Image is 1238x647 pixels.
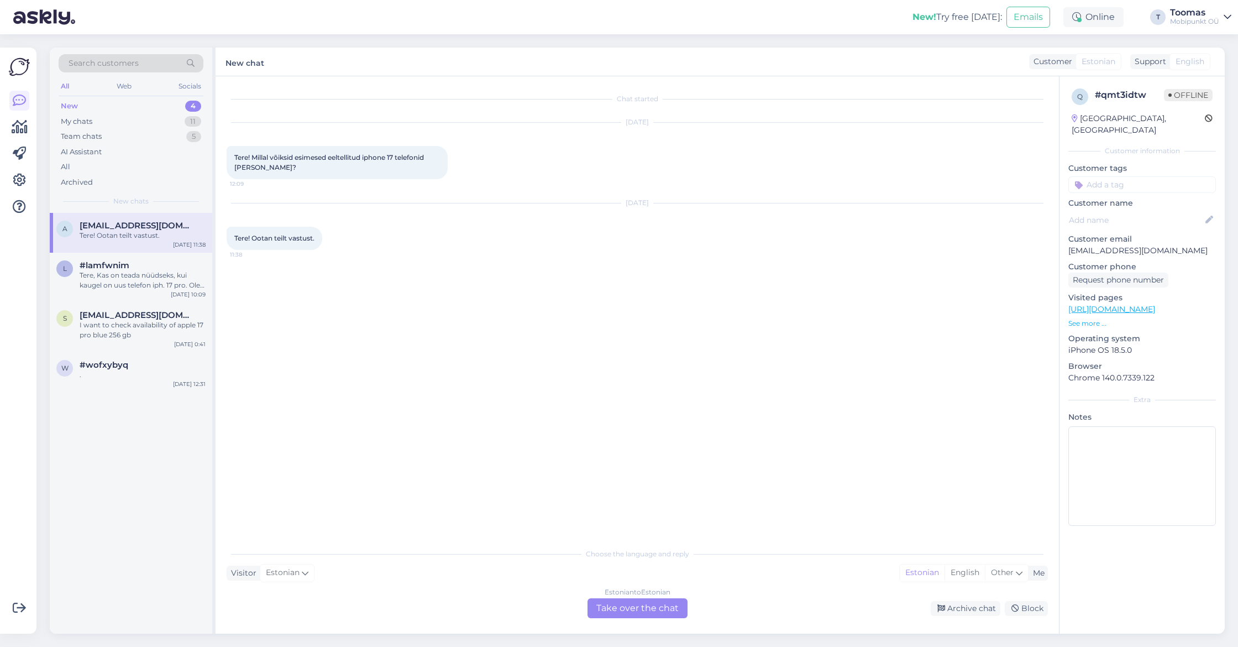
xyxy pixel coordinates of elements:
[1068,372,1216,384] p: Chrome 140.0.7339.122
[1077,92,1083,101] span: q
[9,56,30,77] img: Askly Logo
[234,153,426,171] span: Tere! Millal võiksid esimesed eeltellitud iphone 17 telefonid [PERSON_NAME]?
[80,370,206,380] div: .
[80,231,206,241] div: Tere! Ootan teilt vastust.
[1068,411,1216,423] p: Notes
[1068,146,1216,156] div: Customer information
[1170,17,1219,26] div: Mobipunkt OÜ
[1068,163,1216,174] p: Customer tags
[61,101,78,112] div: New
[173,380,206,388] div: [DATE] 12:31
[61,147,102,158] div: AI Assistant
[1068,292,1216,304] p: Visited pages
[1150,9,1166,25] div: T
[1068,197,1216,209] p: Customer name
[1176,56,1204,67] span: English
[80,320,206,340] div: I want to check availability of apple 17 pro blue 256 gb
[931,601,1000,616] div: Archive chat
[1029,567,1045,579] div: Me
[227,549,1048,559] div: Choose the language and reply
[1082,56,1115,67] span: Estonian
[62,225,67,233] span: A
[912,12,936,22] b: New!
[1068,304,1155,314] a: [URL][DOMAIN_NAME]
[174,340,206,348] div: [DATE] 0:41
[227,117,1048,127] div: [DATE]
[1068,261,1216,273] p: Customer phone
[991,567,1014,577] span: Other
[1068,345,1216,356] p: iPhone OS 18.5.0
[1068,233,1216,245] p: Customer email
[1068,273,1168,288] div: Request phone number
[225,54,264,69] label: New chat
[230,180,271,188] span: 12:09
[80,360,128,370] span: #wofxybyq
[587,598,688,618] div: Take over the chat
[171,290,206,299] div: [DATE] 10:09
[1068,361,1216,372] p: Browser
[1068,333,1216,345] p: Operating system
[176,79,203,93] div: Socials
[605,587,670,597] div: Estonian to Estonian
[185,101,201,112] div: 4
[1063,7,1124,27] div: Online
[61,161,70,173] div: All
[69,58,139,69] span: Search customers
[186,131,201,142] div: 5
[80,270,206,290] div: Tere, Kas on teada nüüdseks, kui kaugel on uus telefon iph. 17 pro. Olen eeltellimuse teinud, kui...
[63,314,67,322] span: S
[80,260,129,270] span: #lamfwnim
[227,94,1048,104] div: Chat started
[1068,245,1216,257] p: [EMAIL_ADDRESS][DOMAIN_NAME]
[185,116,201,127] div: 11
[61,364,69,372] span: w
[173,241,206,249] div: [DATE] 11:38
[114,79,134,93] div: Web
[1068,319,1216,328] p: See more ...
[61,116,92,127] div: My chats
[1170,8,1219,17] div: Toomas
[912,11,1002,24] div: Try free [DATE]:
[230,251,271,259] span: 11:38
[1130,56,1166,67] div: Support
[266,567,300,579] span: Estonian
[1005,601,1048,616] div: Block
[1068,395,1216,405] div: Extra
[227,567,256,579] div: Visitor
[80,310,195,320] span: Shubham971992@gmail.com
[234,234,314,242] span: Tere! Ootan teilt vastust.
[945,565,985,581] div: English
[1068,176,1216,193] input: Add a tag
[1029,56,1072,67] div: Customer
[1170,8,1231,26] a: ToomasMobipunkt OÜ
[61,177,93,188] div: Archived
[1006,7,1050,28] button: Emails
[61,131,102,142] div: Team chats
[63,264,67,273] span: l
[1164,89,1213,101] span: Offline
[227,198,1048,208] div: [DATE]
[1095,88,1164,102] div: # qmt3idtw
[1072,113,1205,136] div: [GEOGRAPHIC_DATA], [GEOGRAPHIC_DATA]
[59,79,71,93] div: All
[1069,214,1203,226] input: Add name
[113,196,149,206] span: New chats
[900,565,945,581] div: Estonian
[80,221,195,231] span: Andreasveide007@gmail.com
